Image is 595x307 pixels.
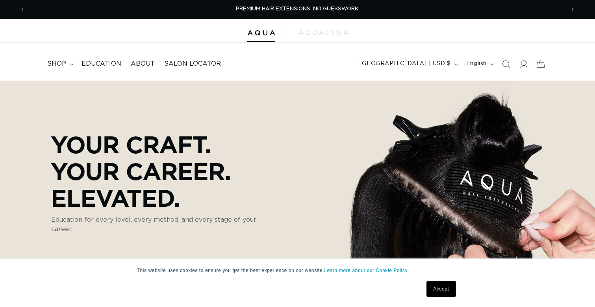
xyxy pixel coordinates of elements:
[82,60,121,68] span: Education
[462,57,497,72] button: English
[247,30,275,36] img: Aqua Hair Extensions
[47,60,66,68] span: shop
[299,30,348,35] img: aqualyna.com
[43,55,77,73] summary: shop
[360,60,451,68] span: [GEOGRAPHIC_DATA] | USD $
[355,57,462,72] button: [GEOGRAPHIC_DATA] | USD $
[51,131,276,211] p: Your Craft. Your Career. Elevated.
[236,6,360,11] span: PREMIUM HAIR EXTENSIONS. NO GUESSWORK.
[131,60,155,68] span: About
[324,268,409,273] a: Learn more about our Cookie Policy.
[137,267,458,274] p: This website uses cookies to ensure you get the best experience on our website.
[14,2,31,17] button: Previous announcement
[51,215,276,234] p: Education for every level, every method, and every stage of your career.
[426,281,456,297] a: Accept
[159,55,226,73] a: Salon Locator
[164,60,221,68] span: Salon Locator
[466,60,487,68] span: English
[77,55,126,73] a: Education
[497,55,515,73] summary: Search
[564,2,581,17] button: Next announcement
[126,55,159,73] a: About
